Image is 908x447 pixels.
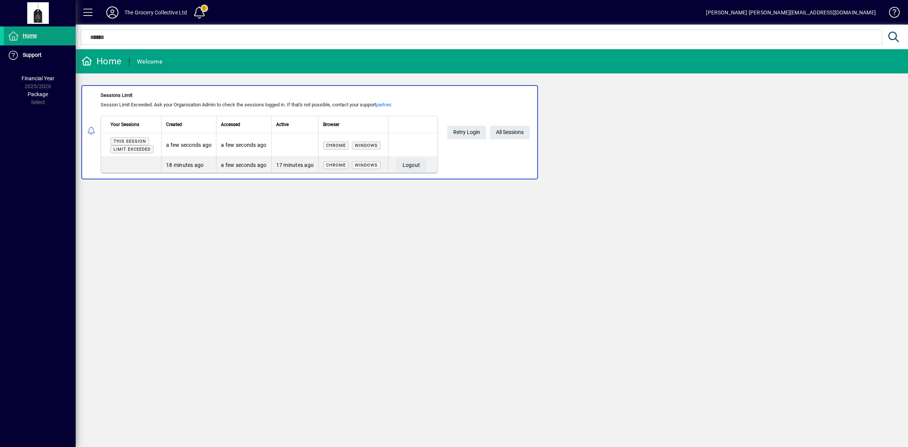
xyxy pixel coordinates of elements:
[76,85,908,179] app-alert-notification-menu-item: Sessions Limit
[23,52,42,58] span: Support
[124,6,187,19] div: The Grocery Collective Ltd
[453,126,480,139] span: Retry Login
[376,102,391,107] a: partner
[706,6,876,19] div: [PERSON_NAME] [PERSON_NAME][EMAIL_ADDRESS][DOMAIN_NAME]
[355,163,378,168] span: Windows
[110,120,139,129] span: Your Sessions
[271,157,319,173] td: 17 minutes ago
[490,126,530,139] a: All Sessions
[326,143,346,148] span: Chrome
[113,147,151,152] span: Limit exceeded
[161,157,216,173] td: 18 minutes ago
[23,33,37,39] span: Home
[355,143,378,148] span: Windows
[100,6,124,19] button: Profile
[403,159,420,171] span: Logout
[4,46,76,65] a: Support
[323,120,339,129] span: Browser
[161,133,216,157] td: a few seconds ago
[883,2,899,26] a: Knowledge Base
[326,163,346,168] span: Chrome
[447,126,486,139] button: Retry Login
[22,75,54,81] span: Financial Year
[113,139,146,144] span: This session
[496,126,524,139] span: All Sessions
[216,157,271,173] td: a few seconds ago
[137,56,162,68] div: Welcome
[166,120,182,129] span: Created
[396,159,426,172] button: Logout
[216,133,271,157] td: a few seconds ago
[101,101,438,109] div: Session Limit Exceeded. Ask your Organisation Admin to check the sessions logged in. If that's no...
[81,55,121,67] div: Home
[221,120,240,129] span: Accessed
[101,92,438,99] div: Sessions Limit
[28,91,48,97] span: Package
[276,120,289,129] span: Active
